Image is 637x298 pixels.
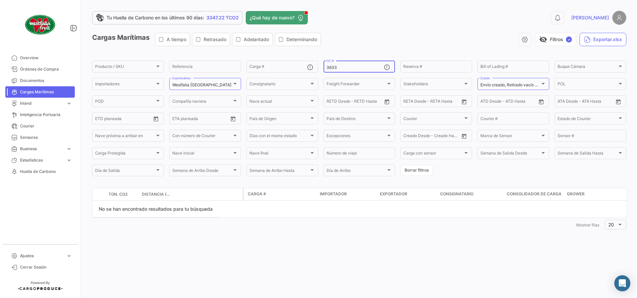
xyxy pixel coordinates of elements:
input: Desde [403,100,415,105]
span: Carga Protegida [95,152,155,157]
button: ¿Qué hay de nuevo? [246,11,308,24]
span: Buque Cámara [558,65,617,70]
span: Consignatario [440,191,473,197]
datatable-header-cell: Modo de Transporte [173,192,189,197]
a: Huella de Carbono [5,166,75,177]
button: visibility_offFiltros✓ [535,33,576,46]
button: Retrasado [192,33,230,46]
input: Hasta [189,117,215,122]
datatable-header-cell: Grower [564,188,624,200]
input: Creado Desde [403,134,428,139]
span: POL [558,83,617,87]
span: Nave inicial [172,152,232,157]
img: placeholder-user.png [612,11,626,25]
button: Open calendar [382,97,392,107]
span: Consignatario [249,83,309,87]
span: Producto / SKU [95,65,155,70]
span: Nave próxima a arribar en [95,134,155,139]
input: Desde [327,100,339,105]
datatable-header-cell: Carga # [244,188,284,200]
span: expand_more [66,157,72,163]
span: Carga con sensor [403,152,463,157]
span: Cerrar Sesión [20,264,72,270]
input: Hasta [343,100,370,105]
a: Courier [5,120,75,132]
button: Adelantado [232,33,272,46]
span: Semana de Arribo Hasta [249,169,309,174]
span: Courier [403,117,463,122]
datatable-header-cell: Exportador [377,188,437,200]
img: client-50.png [23,8,57,41]
button: Open calendar [228,114,238,124]
span: Importadores [95,83,155,87]
input: ATA Hasta [583,100,609,105]
input: ATD Hasta [506,100,533,105]
button: Open calendar [459,131,469,141]
span: Estadísticas [20,157,63,163]
span: Inland [20,100,63,106]
input: ATD Desde [480,100,501,105]
span: Business [20,146,63,152]
span: Excepciones [327,134,386,139]
button: Open calendar [459,97,469,107]
button: Open calendar [613,97,623,107]
span: expand_more [66,100,72,106]
input: Hasta [420,100,446,105]
span: ✓ [566,36,572,42]
span: Stakeholders [403,83,463,87]
span: Tu Huella de Carbono en los últimos 90 días: [107,14,204,21]
a: Inteligencia Portuaria [5,109,75,120]
span: Consolidador de Carga [507,191,562,197]
span: Marca de Sensor [480,134,540,139]
span: Ton. CO2 [109,191,128,197]
span: Carga # [248,191,266,197]
span: Grower [567,191,585,197]
span: 20 [608,222,614,227]
div: No se han encontrado resultados para tu búsqueda [92,201,219,217]
span: Día de Arribo [327,169,386,174]
button: Open calendar [151,114,161,124]
datatable-header-cell: Estado de Envio [189,192,243,197]
a: Overview [5,52,75,64]
input: Hasta [112,117,138,122]
span: Con número de Courier [172,134,232,139]
a: Tu Huella de Carbono en los últimos 90 días:3347.22 TCO2 [92,11,242,24]
datatable-header-cell: Consolidador de Carga [504,188,564,200]
span: Días con el mismo estado [249,134,309,139]
span: Órdenes de Compra [20,66,72,72]
span: Cargas Marítimas [20,89,72,95]
span: Día de Salida [95,169,155,174]
span: Ajustes [20,253,63,259]
span: País de Origen [249,117,309,122]
datatable-header-cell: Importador [317,188,377,200]
button: Determinando [275,33,321,46]
span: Huella de Carbono [20,169,72,175]
span: expand_more [66,146,72,152]
span: Estado de Courier [558,117,617,122]
span: Exportador [380,191,407,197]
span: Documentos [20,78,72,84]
span: 3347.22 TCO2 [206,14,239,21]
span: A tiempo [167,36,186,43]
input: Creado Hasta [433,134,459,139]
a: Sensores [5,132,75,143]
datatable-header-cell: Distancia (KM) [139,189,173,200]
span: Determinando [286,36,317,43]
span: expand_more [66,253,72,259]
span: Adelantado [244,36,269,43]
span: Sensores [20,134,72,140]
span: Retrasado [204,36,226,43]
a: Órdenes de Compra [5,64,75,75]
span: [PERSON_NAME] [571,14,609,21]
span: Overview [20,55,72,61]
input: ATA Desde [558,100,578,105]
span: País de Destino [327,117,386,122]
button: Exportar.xlsx [580,33,626,46]
span: Inteligencia Portuaria [20,112,72,118]
span: Semana de Arribo Desde [172,169,232,174]
a: Cargas Marítimas [5,86,75,98]
span: Compañía naviera [172,100,232,105]
button: Borrar filtros [400,165,433,176]
span: Semana de Salida Desde [480,152,540,157]
datatable-header-cell: Consignatario [437,188,504,200]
